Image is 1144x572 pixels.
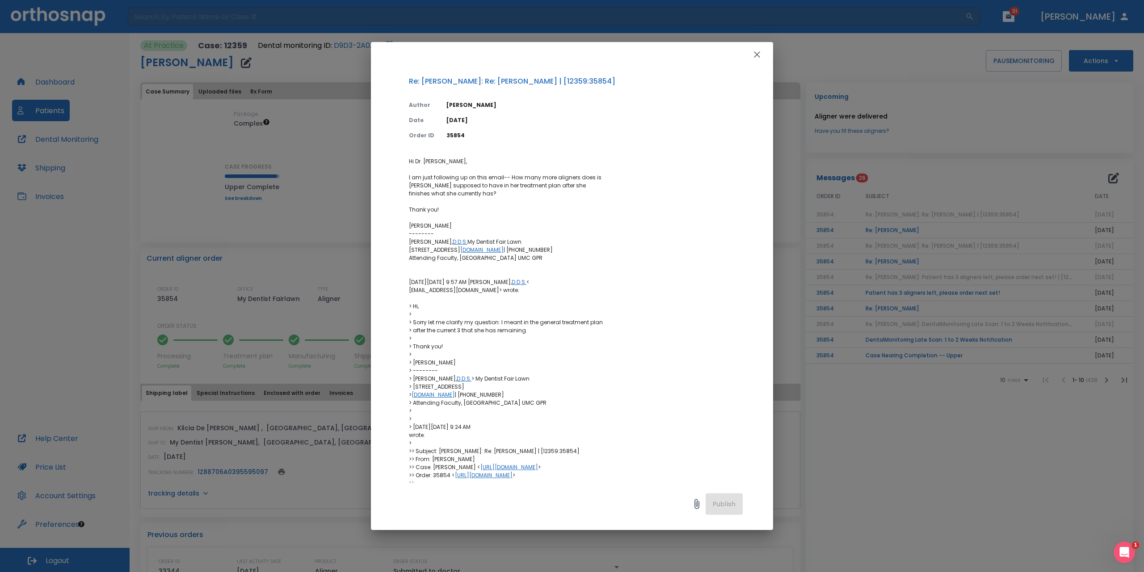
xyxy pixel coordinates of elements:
[455,471,513,479] a: [URL][DOMAIN_NAME]
[446,101,743,109] p: [PERSON_NAME]
[409,131,436,140] p: Order ID
[480,463,538,471] a: [URL][DOMAIN_NAME]
[1114,542,1135,563] iframe: Intercom live chat
[460,246,504,254] a: [DOMAIN_NAME]
[1132,542,1139,549] span: 1
[457,375,471,382] a: D.D.S.
[446,116,743,124] p: [DATE]
[409,101,436,109] p: Author
[412,391,455,398] a: [DOMAIN_NAME]
[409,76,743,87] p: Re: [PERSON_NAME]: Re: [PERSON_NAME] | [12359:35854]
[409,116,436,124] p: Date
[446,131,743,140] p: 35854
[512,278,526,286] a: D.D.S.
[453,238,467,246] a: D.D.S.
